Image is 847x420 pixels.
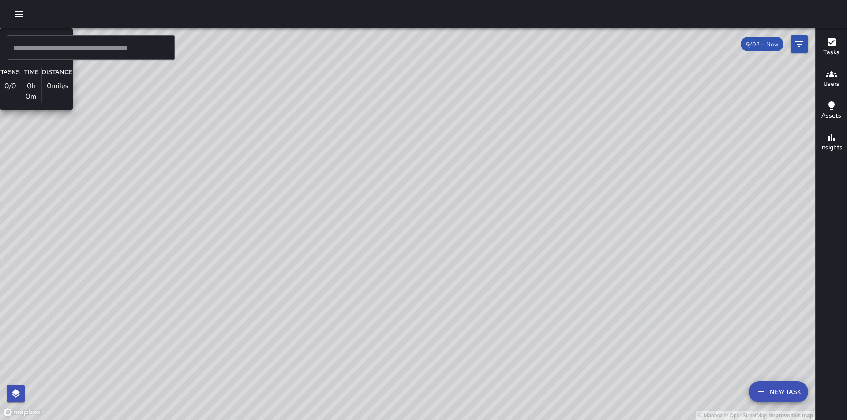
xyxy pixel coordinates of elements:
h6: Assets [821,111,841,121]
p: 0 miles [47,81,68,91]
span: 9/02 — Now [741,41,783,48]
button: Filters [791,35,808,53]
button: Tasks [816,32,847,63]
h6: Tasks [0,67,20,77]
h6: Time [24,67,39,77]
h6: Tasks [823,48,840,57]
p: 0 / 0 [4,81,16,91]
h6: Insights [820,143,843,152]
h6: Distance [42,67,73,77]
button: Insights [816,127,847,159]
h6: Users [823,79,840,89]
button: New Task [749,381,808,402]
button: Users [816,63,847,95]
p: 0h 0m [21,81,42,102]
button: Assets [816,95,847,127]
